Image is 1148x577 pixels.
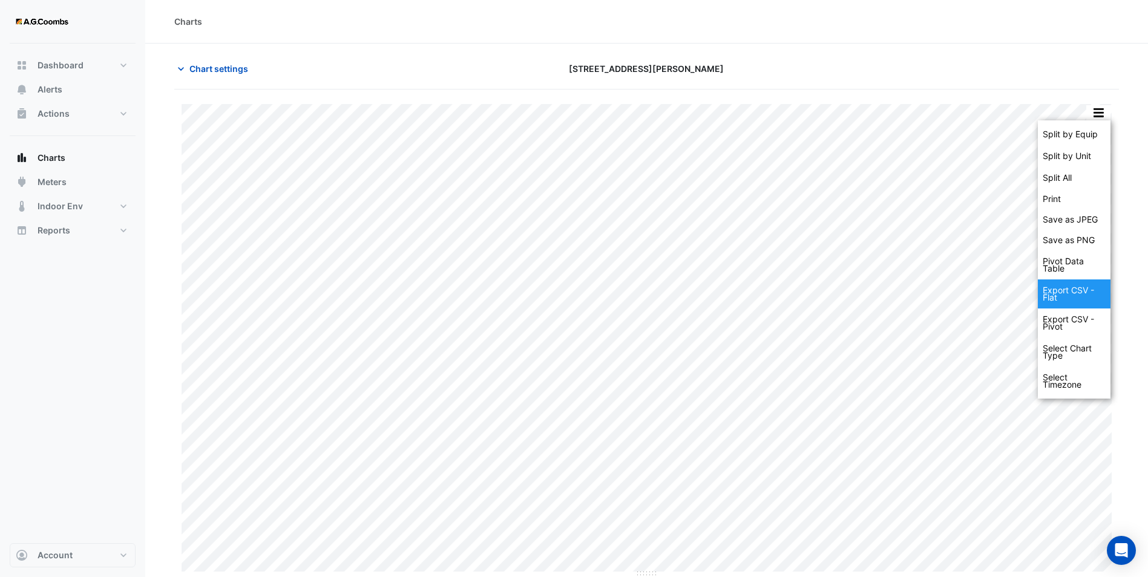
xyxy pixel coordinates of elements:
span: Charts [38,152,65,164]
div: Print [1038,189,1110,209]
span: Dashboard [38,59,84,71]
app-icon: Reports [16,224,28,236]
button: More Options [1086,105,1110,120]
button: Chart settings [174,58,256,79]
div: Charts [174,15,202,28]
img: Company Logo [15,10,69,34]
span: Meters [38,176,67,188]
div: Save as JPEG [1038,209,1110,230]
app-icon: Charts [16,152,28,164]
span: [STREET_ADDRESS][PERSON_NAME] [569,62,724,75]
app-icon: Meters [16,176,28,188]
div: Each data series displayed its own chart, except alerts which are shown on top of non binary data... [1038,167,1110,189]
button: Reports [10,218,136,243]
app-icon: Indoor Env [16,200,28,212]
span: Alerts [38,83,62,96]
app-icon: Actions [16,108,28,120]
button: Account [10,543,136,567]
app-icon: Alerts [16,83,28,96]
button: Alerts [10,77,136,102]
button: Charts [10,146,136,170]
span: Indoor Env [38,200,83,212]
div: Open Intercom Messenger [1107,536,1136,565]
div: Pivot Data Table [1038,250,1110,279]
button: Meters [10,170,136,194]
span: Account [38,549,73,561]
app-icon: Dashboard [16,59,28,71]
div: Data series of the same unit displayed on the same chart, except for binary data [1038,145,1110,167]
div: Data series of the same equipment displayed on the same chart, except for binary data [1038,123,1110,145]
button: Dashboard [10,53,136,77]
button: Actions [10,102,136,126]
span: Actions [38,108,70,120]
span: Reports [38,224,70,236]
div: Select Timezone [1038,367,1110,396]
span: Chart settings [189,62,248,75]
div: Export CSV - Pivot [1038,308,1110,337]
div: Save as PNG [1038,230,1110,250]
div: Export CSV - Flat [1038,279,1110,308]
button: Indoor Env [10,194,136,218]
div: Select Chart Type [1038,337,1110,367]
